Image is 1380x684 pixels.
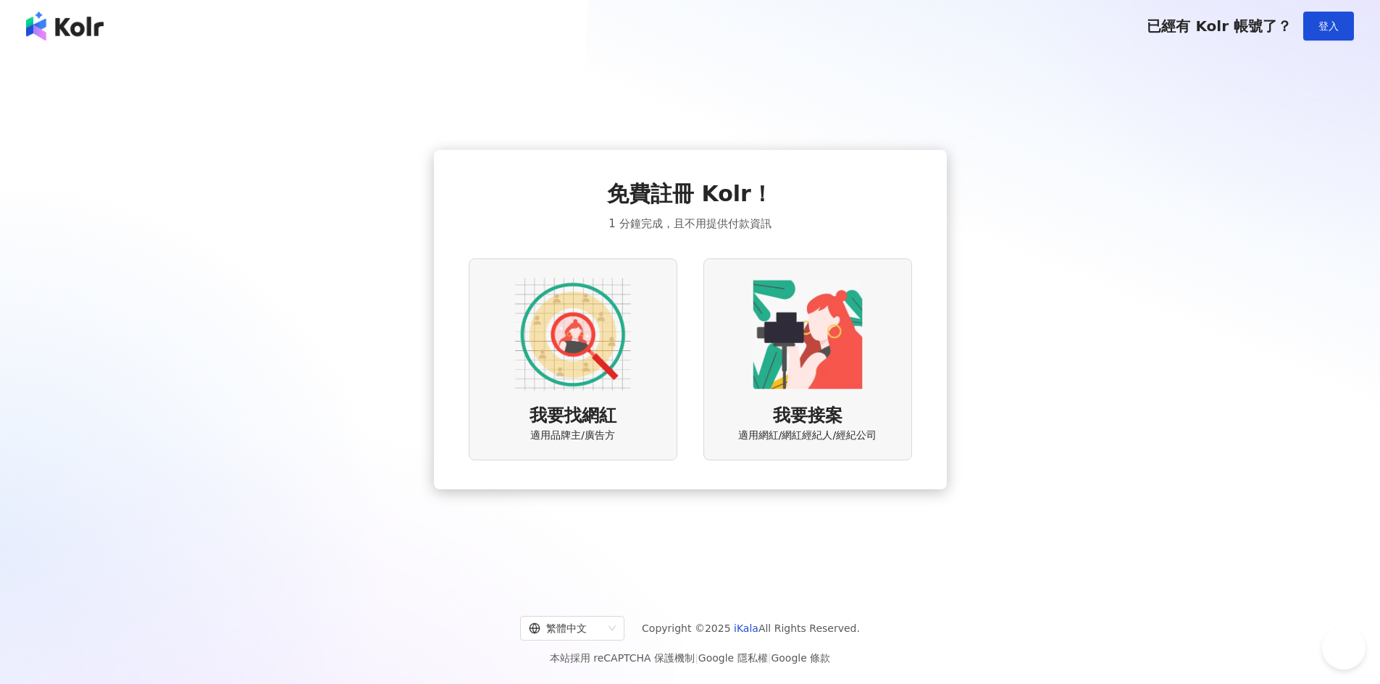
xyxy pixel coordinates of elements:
[607,179,773,209] span: 免費註冊 Kolr！
[26,12,104,41] img: logo
[768,652,771,664] span: |
[734,622,758,634] a: iKala
[530,404,616,428] span: 我要找網紅
[750,276,866,392] img: KOL identity option
[698,652,768,664] a: Google 隱私權
[771,652,830,664] a: Google 條款
[1147,17,1292,35] span: 已經有 Kolr 帳號了？
[695,652,698,664] span: |
[1318,20,1339,32] span: 登入
[609,215,771,232] span: 1 分鐘完成，且不用提供付款資訊
[642,620,860,637] span: Copyright © 2025 All Rights Reserved.
[515,276,631,392] img: AD identity option
[530,428,615,443] span: 適用品牌主/廣告方
[550,649,830,667] span: 本站採用 reCAPTCHA 保護機制
[738,428,877,443] span: 適用網紅/網紅經紀人/經紀公司
[773,404,842,428] span: 我要接案
[1303,12,1354,41] button: 登入
[1322,626,1366,670] iframe: Help Scout Beacon - Open
[529,617,603,640] div: 繁體中文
